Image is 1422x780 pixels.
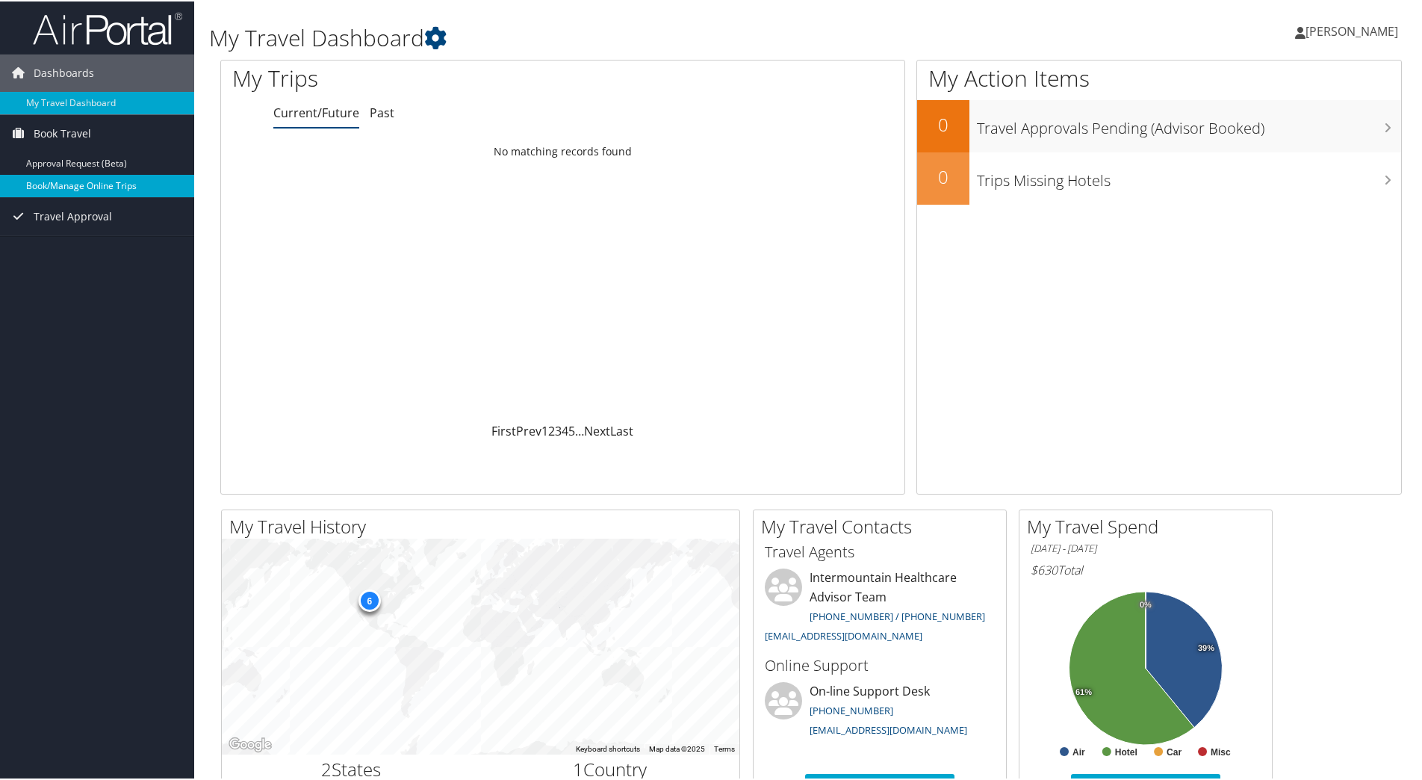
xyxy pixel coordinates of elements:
text: Misc [1211,746,1231,756]
a: [PHONE_NUMBER] / [PHONE_NUMBER] [810,608,985,622]
li: Intermountain Healthcare Advisor Team [757,567,1002,647]
span: Travel Approval [34,196,112,234]
h3: Trips Missing Hotels [977,161,1401,190]
h1: My Travel Dashboard [209,21,1012,52]
text: Car [1167,746,1182,756]
h2: 0 [917,111,969,136]
li: On-line Support Desk [757,681,1002,742]
td: No matching records found [221,137,904,164]
h2: My Travel Contacts [761,513,1006,538]
a: First [491,421,516,438]
a: [PERSON_NAME] [1295,7,1413,52]
img: airportal-logo.png [33,10,182,45]
h6: Total [1031,560,1261,577]
a: 2 [548,421,555,438]
h2: My Travel Spend [1027,513,1272,538]
text: Hotel [1115,746,1137,756]
span: Book Travel [34,114,91,151]
a: Terms (opens in new tab) [714,743,735,752]
h2: 0 [917,163,969,188]
img: Google [226,734,275,753]
a: Next [584,421,610,438]
a: Open this area in Google Maps (opens a new window) [226,734,275,753]
a: [EMAIL_ADDRESS][DOMAIN_NAME] [765,628,922,641]
a: Last [610,421,633,438]
h1: My Action Items [917,61,1401,93]
text: Air [1072,746,1085,756]
a: Current/Future [273,103,359,120]
span: 1 [573,755,583,780]
tspan: 0% [1140,599,1152,608]
div: 6 [358,588,380,610]
h6: [DATE] - [DATE] [1031,540,1261,554]
h3: Travel Approvals Pending (Advisor Booked) [977,109,1401,137]
span: $630 [1031,560,1058,577]
a: 0Travel Approvals Pending (Advisor Booked) [917,99,1401,151]
a: [PHONE_NUMBER] [810,702,893,716]
a: 4 [562,421,568,438]
a: 3 [555,421,562,438]
a: 5 [568,421,575,438]
h3: Online Support [765,654,995,675]
span: Map data ©2025 [649,743,705,752]
h3: Travel Agents [765,540,995,561]
tspan: 61% [1075,687,1092,696]
button: Keyboard shortcuts [576,743,640,753]
span: 2 [321,755,332,780]
a: [EMAIL_ADDRESS][DOMAIN_NAME] [810,722,967,735]
h1: My Trips [232,61,609,93]
h2: My Travel History [229,513,739,538]
span: [PERSON_NAME] [1305,22,1398,38]
a: 0Trips Missing Hotels [917,151,1401,203]
a: Prev [516,421,541,438]
span: … [575,421,584,438]
a: 1 [541,421,548,438]
tspan: 39% [1198,643,1214,651]
a: Past [370,103,394,120]
span: Dashboards [34,53,94,90]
